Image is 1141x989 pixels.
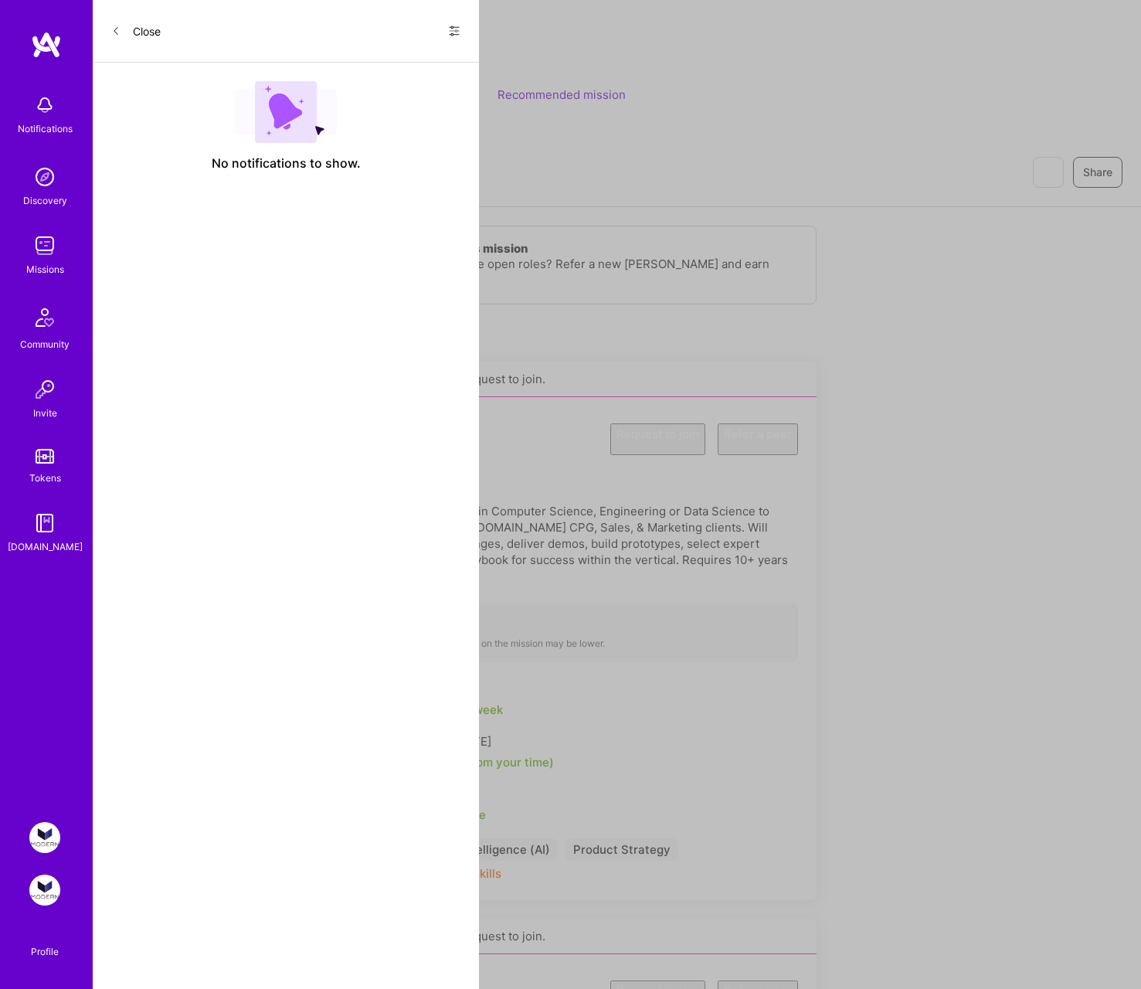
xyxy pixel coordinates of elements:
button: Close [111,19,161,43]
div: Missions [26,261,64,277]
div: Profile [31,943,59,958]
span: No notifications to show. [212,155,361,172]
img: empty [235,81,337,143]
div: Discovery [23,192,67,209]
a: Modern Exec: Team for Platform & AI Development [25,822,64,853]
img: logo [31,31,62,59]
img: tokens [36,449,54,464]
div: Community [20,336,70,352]
img: Community [26,299,63,336]
div: [DOMAIN_NAME] [8,539,83,555]
img: bell [29,90,60,121]
img: teamwork [29,230,60,261]
div: Invite [33,405,57,421]
img: discovery [29,161,60,192]
a: Modern Exec: Project Magic [25,875,64,906]
div: Tokens [29,470,61,486]
div: Notifications [18,121,73,137]
img: Modern Exec: Project Magic [29,875,60,906]
a: Profile [25,927,64,958]
img: Modern Exec: Team for Platform & AI Development [29,822,60,853]
img: guide book [29,508,60,539]
img: Invite [29,374,60,405]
